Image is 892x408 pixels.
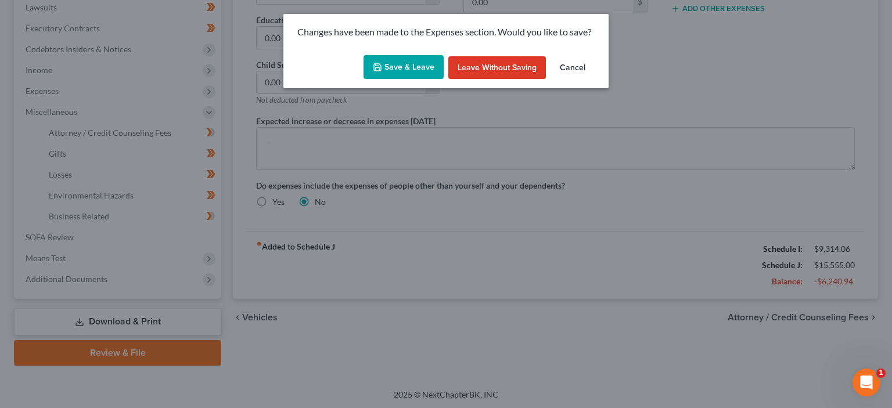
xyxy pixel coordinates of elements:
[876,369,886,378] span: 1
[551,56,595,80] button: Cancel
[448,56,546,80] button: Leave without Saving
[297,26,595,39] p: Changes have been made to the Expenses section. Would you like to save?
[364,55,444,80] button: Save & Leave
[853,369,880,396] iframe: Intercom live chat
